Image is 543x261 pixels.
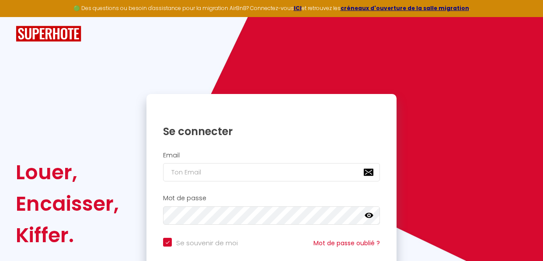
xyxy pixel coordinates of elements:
[163,195,380,202] h2: Mot de passe
[163,125,380,138] h1: Se connecter
[16,219,119,251] div: Kiffer.
[16,26,81,42] img: SuperHote logo
[16,157,119,188] div: Louer,
[341,4,469,12] a: créneaux d'ouverture de la salle migration
[313,239,380,247] a: Mot de passe oublié ?
[163,152,380,159] h2: Email
[163,163,380,181] input: Ton Email
[16,188,119,219] div: Encaisser,
[294,4,302,12] a: ICI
